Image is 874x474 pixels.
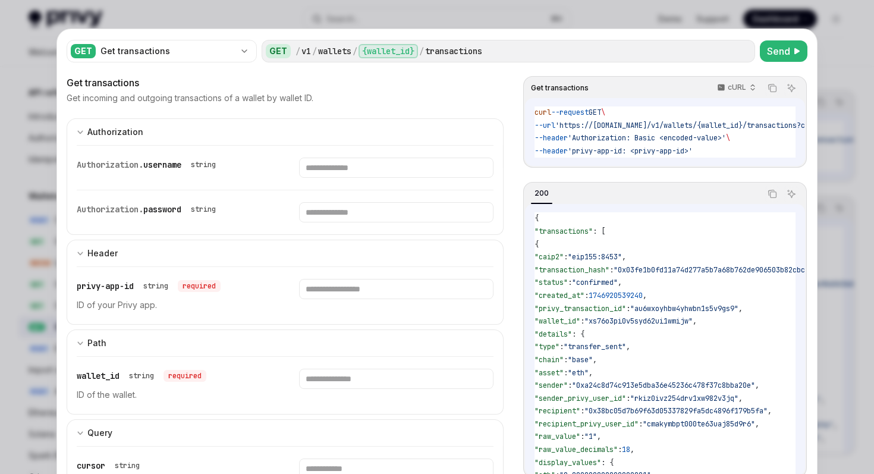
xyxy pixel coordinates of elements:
[77,460,105,471] span: cursor
[67,118,504,145] button: expand input section
[580,432,584,441] span: :
[535,265,609,275] span: "transaction_hash"
[535,458,601,467] span: "display_values"
[77,369,206,383] div: wallet_id
[77,279,221,293] div: privy-app-id
[767,44,790,58] span: Send
[568,278,572,287] span: :
[535,406,580,416] span: "recipient"
[535,214,539,223] span: {
[609,265,614,275] span: :
[178,280,221,292] div: required
[568,146,693,156] span: 'privy-app-id: <privy-app-id>'
[535,108,551,117] span: curl
[618,445,622,454] span: :
[531,186,552,200] div: 200
[626,304,630,313] span: :
[353,45,357,57] div: /
[67,39,257,64] button: GETGet transactions
[425,45,482,57] div: transactions
[593,355,597,365] span: ,
[568,133,726,143] span: 'Authorization: Basic <encoded-value>'
[551,108,589,117] span: --request
[535,394,626,403] span: "sender_privy_user_id"
[419,45,424,57] div: /
[589,368,593,378] span: ,
[535,432,580,441] span: "raw_value"
[318,45,351,57] div: wallets
[535,278,568,287] span: "status"
[535,252,564,262] span: "caip2"
[618,278,622,287] span: ,
[535,304,626,313] span: "privy_transaction_id"
[67,92,313,104] p: Get incoming and outgoing transactions of a wallet by wallet ID.
[164,370,206,382] div: required
[589,291,643,300] span: 1746920539240
[584,291,589,300] span: :
[535,342,559,351] span: "type"
[312,45,317,57] div: /
[626,342,630,351] span: ,
[87,426,112,440] div: Query
[67,419,504,446] button: expand input section
[535,146,568,156] span: --header
[87,246,118,260] div: Header
[535,419,639,429] span: "recipient_privy_user_id"
[77,204,143,215] span: Authorization.
[87,125,143,139] div: Authorization
[572,381,755,390] span: "0xa24c8d74c913e5dba36e45236c478f37c8bba20e"
[784,80,799,96] button: Ask AI
[535,121,555,130] span: --url
[622,445,630,454] span: 18
[71,44,96,58] div: GET
[765,80,780,96] button: Copy the contents from the code block
[601,108,605,117] span: \
[535,316,580,326] span: "wallet_id"
[67,240,504,266] button: expand input section
[584,316,693,326] span: "xs76o3pi0v5syd62ui1wmijw"
[564,368,568,378] span: :
[755,419,759,429] span: ,
[630,304,738,313] span: "au6wxoyhbw4yhwbn1s5v9gs9"
[738,304,743,313] span: ,
[77,158,221,172] div: Authorization.username
[568,381,572,390] span: :
[535,381,568,390] span: "sender"
[77,371,120,381] span: wallet_id
[693,316,697,326] span: ,
[77,202,221,216] div: Authorization.password
[535,133,568,143] span: --header
[589,108,601,117] span: GET
[301,45,311,57] div: v1
[535,291,584,300] span: "created_at"
[67,329,504,356] button: expand input section
[728,83,746,92] p: cURL
[535,445,618,454] span: "raw_value_decimals"
[768,406,772,416] span: ,
[710,78,761,98] button: cURL
[580,406,584,416] span: :
[564,355,568,365] span: :
[295,45,300,57] div: /
[535,368,564,378] span: "asset"
[584,432,597,441] span: "1"
[77,159,143,170] span: Authorization.
[630,394,738,403] span: "rkiz0ivz254drv1xw982v3jq"
[77,459,144,473] div: cursor
[535,355,564,365] span: "chain"
[726,133,730,143] span: \
[143,204,181,215] span: password
[597,432,601,441] span: ,
[630,445,634,454] span: ,
[77,388,271,402] p: ID of the wallet.
[77,281,134,291] span: privy-app-id
[568,355,593,365] span: "base"
[738,394,743,403] span: ,
[359,44,418,58] div: {wallet_id}
[568,252,622,262] span: "eip155:8453"
[143,159,181,170] span: username
[784,186,799,202] button: Ask AI
[755,381,759,390] span: ,
[765,186,780,202] button: Copy the contents from the code block
[535,240,539,249] span: {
